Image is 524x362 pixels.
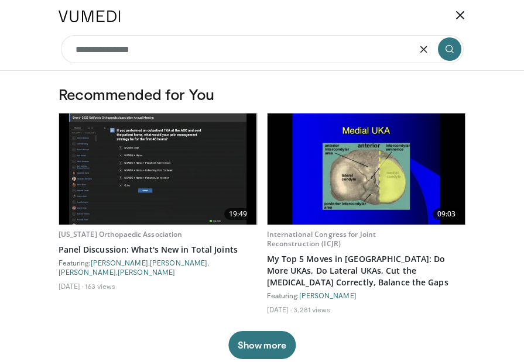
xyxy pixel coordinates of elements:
input: Search topics, interventions [61,35,464,63]
h3: Recommended for You [59,85,466,104]
a: [PERSON_NAME] [118,268,175,276]
img: VuMedi Logo [59,11,121,22]
li: 163 views [85,281,115,291]
a: Panel Discussion: What's New in Total Joints [59,244,258,256]
a: [PERSON_NAME] [299,291,357,299]
img: 5e458e79-90b0-43fc-a64e-44b9bfba65b7.620x360_q85_upscale.jpg [268,113,465,225]
div: Featuring: , , , [59,258,258,277]
li: [DATE] [267,305,292,314]
a: My Top 5 Moves in [GEOGRAPHIC_DATA]: Do More UKAs, Do Lateral UKAs, Cut the [MEDICAL_DATA] Correc... [267,253,466,288]
div: Featuring: [267,291,466,300]
a: 19:49 [59,113,257,225]
a: [US_STATE] Orthopaedic Association [59,229,183,239]
a: International Congress for Joint Reconstruction (ICJR) [267,229,376,249]
li: 3,281 views [293,305,330,314]
li: [DATE] [59,281,84,291]
a: [PERSON_NAME] [91,258,148,267]
img: ccc24972-9600-4baa-a65e-588250812ded.620x360_q85_upscale.jpg [59,113,257,225]
span: 19:49 [224,208,252,220]
button: Show more [228,331,296,359]
a: 09:03 [268,113,465,225]
a: [PERSON_NAME] [59,268,116,276]
span: 09:03 [433,208,461,220]
a: [PERSON_NAME] [150,258,207,267]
